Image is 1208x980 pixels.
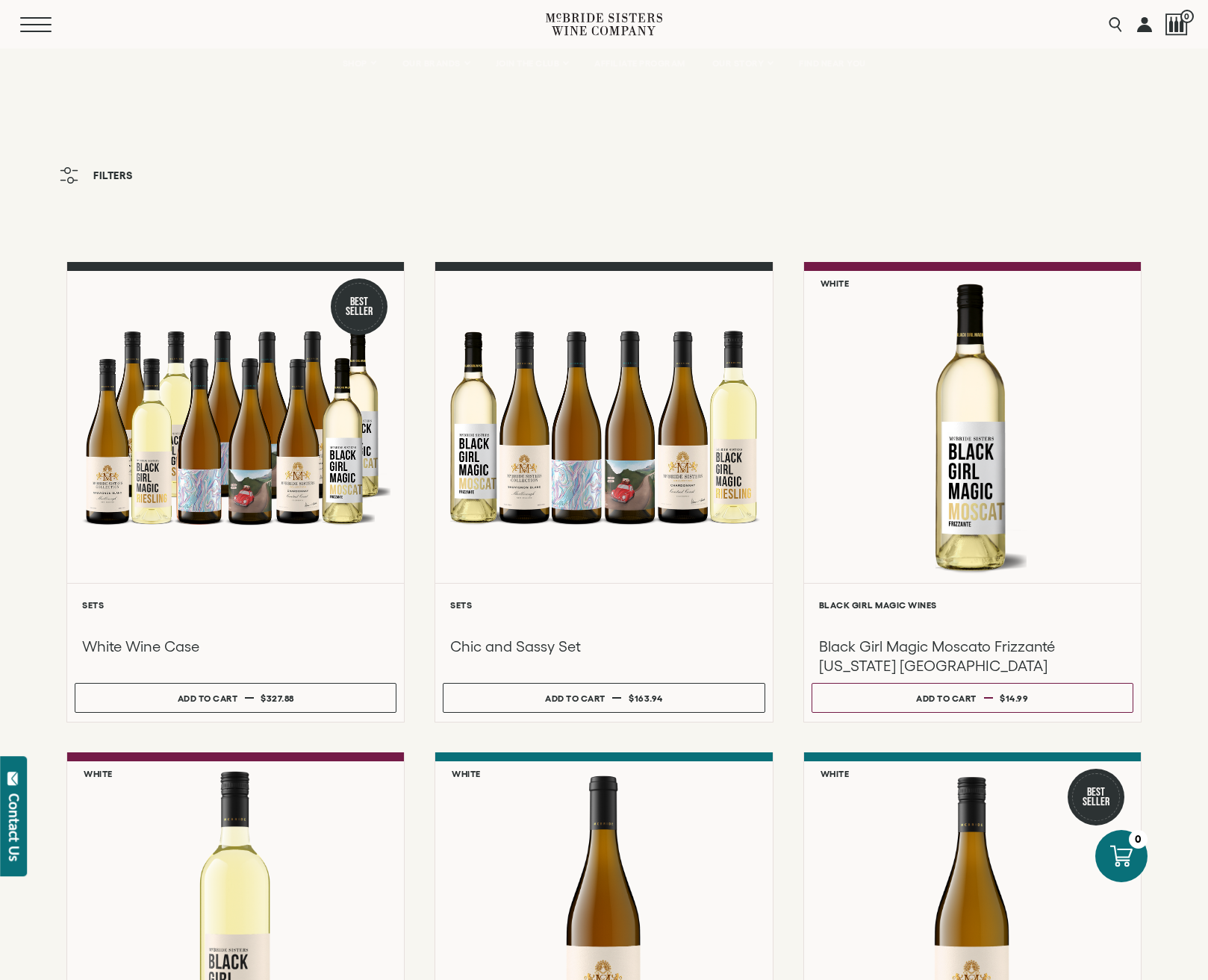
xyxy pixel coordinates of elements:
span: JOIN THE CLUB [496,58,560,69]
span: Filters [93,170,133,181]
span: OUR BRANDS [402,58,461,69]
h6: Black Girl Magic Wines [819,600,1126,610]
button: Add to cart $163.94 [443,683,765,713]
a: JOIN THE CLUB [486,49,578,78]
span: $14.99 [1000,693,1028,703]
span: SHOP [343,58,368,69]
h3: Black Girl Magic Moscato Frizzanté [US_STATE] [GEOGRAPHIC_DATA] [819,637,1126,675]
span: FIND NEAR YOU [799,58,866,69]
a: FIND NEAR YOU [789,49,876,78]
span: 0 [1180,10,1194,23]
h6: White [84,769,113,778]
h6: White [452,769,481,778]
a: White Black Girl Magic Moscato Frizzanté California NV Black Girl Magic Wines Black Girl Magic Mo... [803,262,1142,722]
a: AFFILIATE PROGRAM [585,49,695,78]
h6: White [821,769,850,778]
h6: White [821,278,850,288]
div: Add to cart [178,687,238,709]
button: Add to cart $14.99 [812,683,1133,713]
div: Add to cart [545,687,605,709]
div: Add to cart [916,687,977,709]
a: Best Seller White Wine Case Sets White Wine Case Add to cart $327.88 [66,262,405,722]
div: Contact Us [7,793,22,861]
a: SHOP [333,49,385,78]
span: OUR STORY [712,58,765,69]
a: OUR BRANDS [393,49,479,78]
button: Add to cart $327.88 [75,683,396,713]
button: Filters [52,160,140,191]
span: $327.88 [261,693,294,703]
h6: Sets [82,600,389,610]
button: Mobile Menu Trigger [20,17,74,32]
span: $163.94 [629,693,663,703]
span: AFFILIATE PROGRAM [594,58,685,69]
a: OUR STORY [703,49,782,78]
h6: Sets [450,600,757,610]
div: 0 [1129,830,1148,849]
a: Chic and Sassy Set Sets Chic and Sassy Set Add to cart $163.94 [435,262,773,722]
h3: White Wine Case [82,637,389,656]
h3: Chic and Sassy Set [450,637,757,656]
